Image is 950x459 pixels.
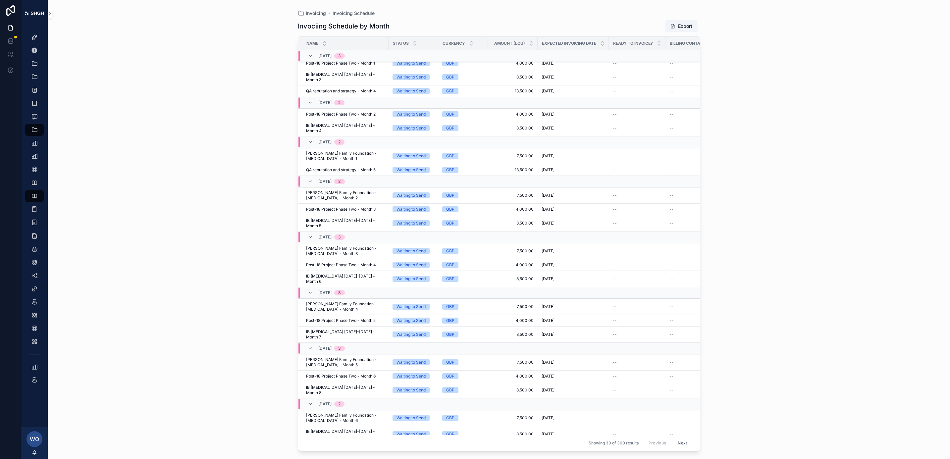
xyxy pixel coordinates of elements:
span: [DATE] [542,387,554,393]
a: [DATE] [542,276,605,281]
a: 8,500.00 [492,75,534,80]
a: [PERSON_NAME] Family Foundation - [MEDICAL_DATA] - Month 3 [306,246,385,256]
span: IB [MEDICAL_DATA] [DATE]-[DATE] - Month 9 [306,429,385,439]
span: [DATE] [318,100,332,105]
a: [DATE] [542,153,605,159]
span: 13,500.00 [492,167,534,173]
a: Waiting to Send [393,111,434,117]
span: Post-18 Project Phase Two - Month 2 [306,112,376,117]
a: IB [MEDICAL_DATA] [DATE]-[DATE] - Month 8 [306,385,385,395]
a: -- [669,387,714,393]
div: GBP [446,153,454,159]
span: [DATE] [318,346,332,351]
a: 7,500.00 [492,415,534,421]
a: GBP [442,318,484,324]
div: Waiting to Send [396,304,426,310]
span: IB [MEDICAL_DATA] [DATE]-[DATE] - Month 3 [306,72,385,82]
span: [DATE] [318,139,332,145]
a: Post-18 Project Phase Two - Month 3 [306,207,385,212]
div: Waiting to Send [396,88,426,94]
a: Waiting to Send [393,262,434,268]
div: GBP [446,74,454,80]
span: -- [669,318,673,323]
a: -- [669,262,714,268]
a: -- [613,318,661,323]
span: -- [613,88,617,94]
a: -- [669,153,714,159]
span: -- [613,276,617,281]
a: -- [613,360,661,365]
span: -- [669,248,673,254]
a: GBP [442,74,484,80]
a: -- [613,112,661,117]
a: -- [613,153,661,159]
a: IB [MEDICAL_DATA] [DATE]-[DATE] - Month 5 [306,218,385,229]
a: GBP [442,88,484,94]
a: Post-18 Project Phase Two - Month 5 [306,318,385,323]
a: -- [669,112,714,117]
div: Waiting to Send [396,431,426,437]
span: [DATE] [542,153,554,159]
a: IB [MEDICAL_DATA] [DATE]-[DATE] - Month 7 [306,329,385,340]
div: GBP [446,373,454,379]
div: Waiting to Send [396,373,426,379]
div: GBP [446,88,454,94]
a: -- [669,415,714,421]
div: GBP [446,206,454,212]
div: Waiting to Send [396,359,426,365]
div: Waiting to Send [396,331,426,337]
span: 8,500.00 [492,221,534,226]
a: 7,500.00 [492,304,534,309]
a: -- [669,318,714,323]
div: GBP [446,331,454,337]
span: -- [613,374,617,379]
a: Post-18 Project Phase Two - Month 6 [306,374,385,379]
span: Invoicing Schedule [333,10,375,17]
a: [PERSON_NAME] Family Foundation - [MEDICAL_DATA] - Month 6 [306,413,385,423]
div: GBP [446,276,454,282]
a: -- [669,248,714,254]
a: GBP [442,331,484,337]
div: Waiting to Send [396,206,426,212]
div: GBP [446,192,454,198]
a: -- [669,332,714,337]
a: [PERSON_NAME] Family Foundation - [MEDICAL_DATA] - Month 4 [306,301,385,312]
a: GBP [442,220,484,226]
a: 4,000.00 [492,262,534,268]
span: -- [613,61,617,66]
a: Waiting to Send [393,331,434,337]
a: -- [669,61,714,66]
a: [DATE] [542,332,605,337]
div: GBP [446,262,454,268]
span: -- [613,262,617,268]
a: -- [613,332,661,337]
a: 8,500.00 [492,276,534,281]
a: -- [613,415,661,421]
a: GBP [442,111,484,117]
a: Waiting to Send [393,276,434,282]
a: 4,000.00 [492,318,534,323]
span: -- [669,304,673,309]
a: [DATE] [542,193,605,198]
div: Waiting to Send [396,167,426,173]
div: GBP [446,318,454,324]
a: IB [MEDICAL_DATA] [DATE]-[DATE] - Month 6 [306,274,385,284]
a: GBP [442,387,484,393]
span: [DATE] [542,332,554,337]
div: Waiting to Send [396,220,426,226]
span: -- [613,318,617,323]
a: [PERSON_NAME] Family Foundation - [MEDICAL_DATA] - Month 5 [306,357,385,368]
a: GBP [442,431,484,437]
span: -- [669,387,673,393]
a: GBP [442,60,484,66]
span: [DATE] [542,207,554,212]
span: [PERSON_NAME] Family Foundation - [MEDICAL_DATA] - Month 2 [306,190,385,201]
span: -- [613,221,617,226]
span: Post-18 Project Phase Two - Month 3 [306,207,376,212]
button: Export [665,20,698,32]
div: GBP [446,220,454,226]
a: [DATE] [542,221,605,226]
a: GBP [442,373,484,379]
